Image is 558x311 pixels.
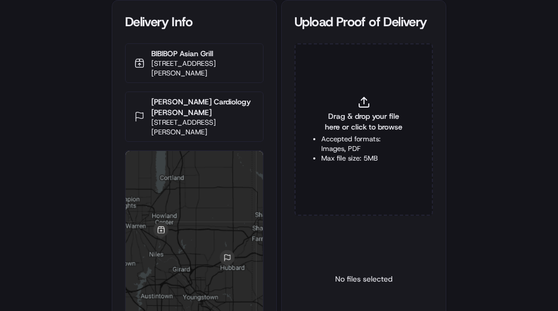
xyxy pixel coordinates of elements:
li: Max file size: 5MB [321,154,406,163]
li: Accepted formats: Images, PDF [321,134,406,154]
p: BIBIBOP Asian Grill [151,48,254,59]
p: [PERSON_NAME] Cardiology [PERSON_NAME] [151,96,254,118]
div: Delivery Info [125,13,263,31]
p: No files selected [335,274,392,284]
p: [STREET_ADDRESS][PERSON_NAME] [151,59,254,78]
p: [STREET_ADDRESS][PERSON_NAME] [151,118,254,137]
span: Drag & drop your file here or click to browse [321,111,406,132]
div: Upload Proof of Delivery [294,13,433,31]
